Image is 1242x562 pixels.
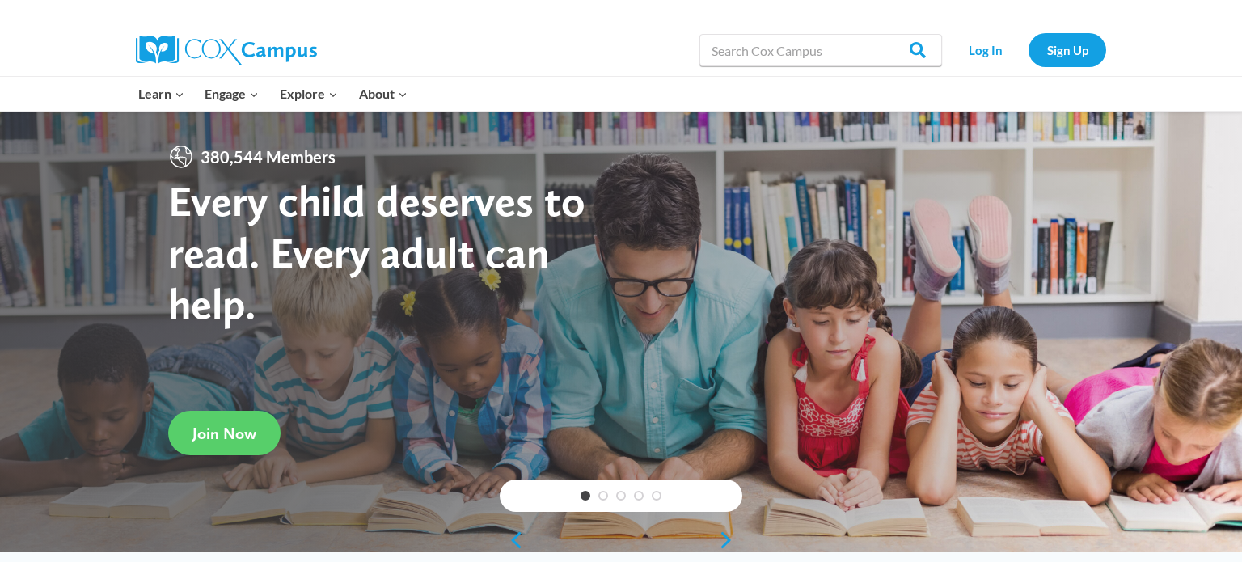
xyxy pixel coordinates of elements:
a: Sign Up [1029,33,1106,66]
span: Learn [138,83,184,104]
a: 3 [616,491,626,501]
div: content slider buttons [500,524,742,556]
span: Join Now [192,424,256,443]
strong: Every child deserves to read. Every adult can help. [168,175,585,329]
a: previous [500,530,524,550]
a: 4 [634,491,644,501]
a: 1 [581,491,590,501]
span: Explore [280,83,338,104]
span: Engage [205,83,259,104]
input: Search Cox Campus [699,34,942,66]
a: next [718,530,742,550]
span: About [359,83,408,104]
span: 380,544 Members [194,144,342,170]
a: Join Now [168,411,281,455]
nav: Primary Navigation [128,77,417,111]
a: 5 [652,491,661,501]
a: Log In [950,33,1020,66]
nav: Secondary Navigation [950,33,1106,66]
img: Cox Campus [136,36,317,65]
a: 2 [598,491,608,501]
